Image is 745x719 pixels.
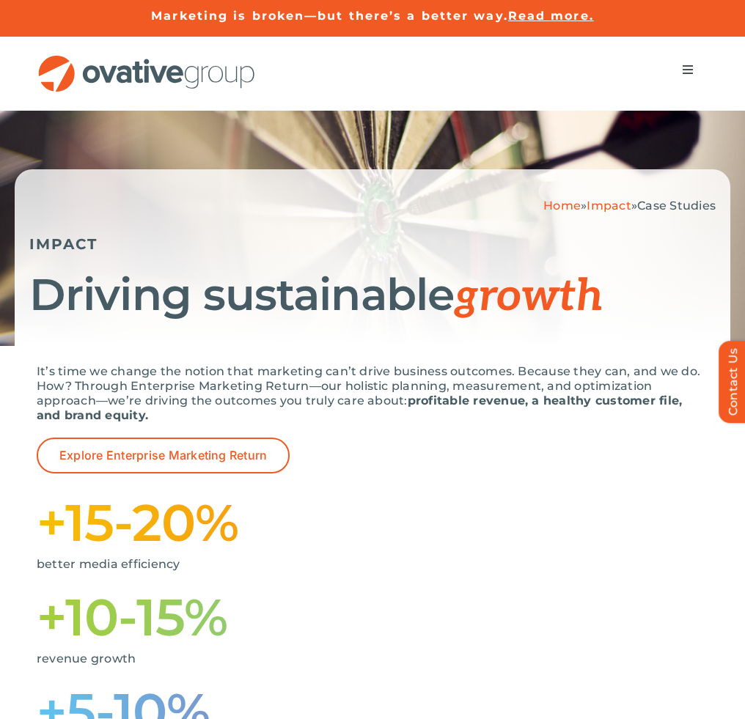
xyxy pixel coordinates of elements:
[29,235,716,253] h5: IMPACT
[37,54,257,67] a: OG_Full_horizontal_RGB
[37,394,682,422] strong: profitable revenue, a healthy customer file, and brand equity.
[587,199,631,213] a: Impact
[37,499,708,546] h1: +15-20%
[543,199,581,213] a: Home
[29,271,716,320] h1: Driving sustainable
[37,594,708,641] h1: +10-15%
[454,270,603,323] span: growth
[37,364,708,423] p: It’s time we change the notion that marketing can’t drive business outcomes. Because they can, an...
[37,557,686,572] p: better media efficiency
[37,438,290,473] a: Explore Enterprise Marketing Return
[508,9,594,23] a: Read more.
[151,9,508,23] a: Marketing is broken—but there’s a better way.
[59,449,267,462] span: Explore Enterprise Marketing Return
[637,199,716,213] span: Case Studies
[543,199,716,213] span: » »
[37,652,686,666] p: revenue growth
[667,55,708,84] nav: Menu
